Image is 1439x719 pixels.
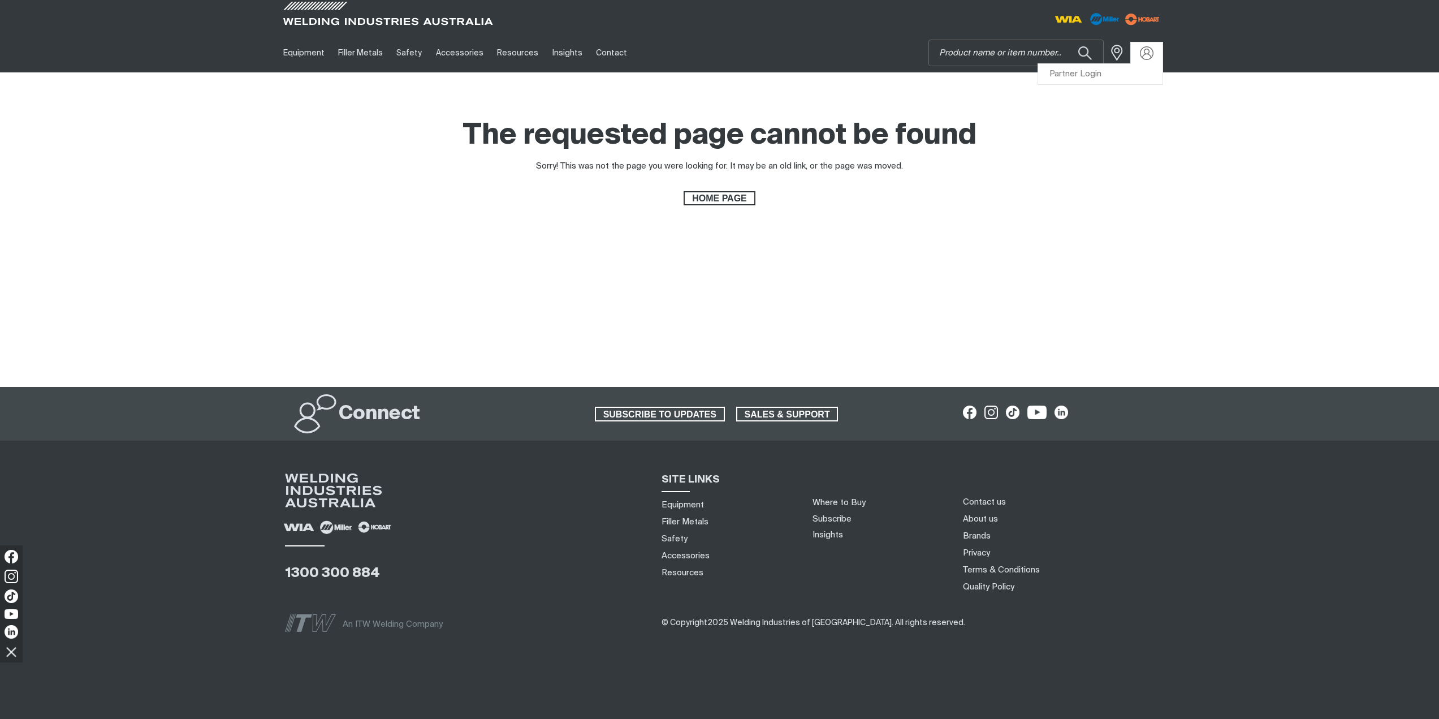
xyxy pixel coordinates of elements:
[963,581,1014,593] a: Quality Policy
[2,642,21,661] img: hide socials
[658,496,799,581] nav: Sitemap
[5,550,18,563] img: Facebook
[813,531,843,539] a: Insights
[331,33,390,72] a: Filler Metals
[963,564,1040,576] a: Terms & Conditions
[285,566,380,580] a: 1300 300 884
[1122,11,1163,28] img: miller
[684,191,755,206] a: HOME PAGE
[5,625,18,639] img: LinkedIn
[662,533,688,545] a: Safety
[5,570,18,583] img: Instagram
[276,33,941,72] nav: Main
[429,33,490,72] a: Accessories
[545,33,589,72] a: Insights
[662,567,703,579] a: Resources
[959,493,1176,595] nav: Footer
[929,40,1103,66] input: Product name or item number...
[662,618,965,627] span: ​​​​​​​​​​​​​​​​​​ ​​​​​​
[536,160,903,173] div: Sorry! This was not the page you were looking for. It may be an old link, or the page was moved.
[390,33,429,72] a: Safety
[662,499,704,511] a: Equipment
[662,475,720,485] span: SITE LINKS
[339,402,420,427] h2: Connect
[276,33,331,72] a: Equipment
[1066,40,1104,66] button: Search products
[963,496,1006,508] a: Contact us
[5,589,18,603] img: TikTok
[963,547,990,559] a: Privacy
[662,619,965,627] span: © Copyright 2025 Welding Industries of [GEOGRAPHIC_DATA] . All rights reserved.
[662,550,710,562] a: Accessories
[662,516,708,528] a: Filler Metals
[595,407,725,421] a: SUBSCRIBE TO UPDATES
[463,118,976,154] h1: The requested page cannot be found
[5,609,18,619] img: YouTube
[737,407,837,421] span: SALES & SUPPORT
[1038,64,1163,85] a: Partner Login
[589,33,634,72] a: Contact
[963,513,998,525] a: About us
[813,498,866,507] a: Where to Buy
[685,191,754,206] span: HOME PAGE
[963,530,991,542] a: Brands
[490,33,545,72] a: Resources
[343,620,443,628] span: An ITW Welding Company
[596,407,724,421] span: SUBSCRIBE TO UPDATES
[813,515,852,523] a: Subscribe
[736,407,839,421] a: SALES & SUPPORT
